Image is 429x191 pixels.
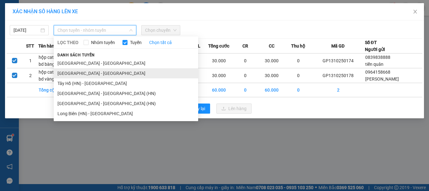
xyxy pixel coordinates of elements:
[54,109,198,119] li: Long Biên (HN) - [GEOGRAPHIC_DATA]
[14,27,39,34] input: 14/10/2025
[285,68,312,83] td: 0
[54,58,198,68] li: [GEOGRAPHIC_DATA] - [GEOGRAPHIC_DATA]
[22,53,38,68] td: 1
[242,42,248,49] span: CR
[54,52,99,58] span: Danh sách tuyến
[232,68,258,83] td: 0
[232,83,258,97] td: 0
[406,3,424,21] button: Close
[206,68,232,83] td: 30.000
[365,39,385,53] div: Số ĐT Người gửi
[216,104,252,114] button: uploadLên hàng
[331,42,345,49] span: Mã GD
[149,39,172,46] a: Chọn tất cả
[38,83,67,97] td: Tổng cộng
[54,68,198,78] li: [GEOGRAPHIC_DATA] - [GEOGRAPHIC_DATA]
[57,25,133,35] span: Chọn tuyến - nhóm tuyến
[38,42,57,49] span: Tên hàng
[285,53,312,68] td: 0
[365,70,390,75] span: 0964158668
[54,78,198,88] li: Tây Hồ (HN) - [GEOGRAPHIC_DATA]
[129,28,133,32] span: down
[312,83,365,97] td: 2
[206,83,232,97] td: 60.000
[22,68,38,83] td: 2
[54,88,198,98] li: [GEOGRAPHIC_DATA] - [GEOGRAPHIC_DATA] (HN)
[291,42,305,49] span: Thu hộ
[365,55,390,60] span: 0839838888
[38,68,67,83] td: hộp catoong bd vàng
[258,68,285,83] td: 30.000
[145,25,176,35] span: Chọn chuyến
[312,53,365,68] td: GP1310250174
[365,62,383,67] span: tiến quân
[258,53,285,68] td: 30.000
[269,42,274,49] span: CC
[38,53,67,68] td: hộp catoong bd bàng
[365,76,399,81] span: [PERSON_NAME]
[13,8,78,14] span: XÁC NHẬN SỐ HÀNG LÊN XE
[258,83,285,97] td: 60.000
[232,53,258,68] td: 0
[285,83,312,97] td: 0
[206,53,232,68] td: 30.000
[128,39,144,46] span: Tuyến
[312,68,365,83] td: GP1310250178
[208,42,229,49] span: Tổng cước
[413,9,418,14] span: close
[89,39,117,46] span: Nhóm tuyến
[57,39,79,46] span: LỌC THEO
[54,98,198,109] li: [GEOGRAPHIC_DATA] - [GEOGRAPHIC_DATA] (HN)
[26,42,34,49] span: STT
